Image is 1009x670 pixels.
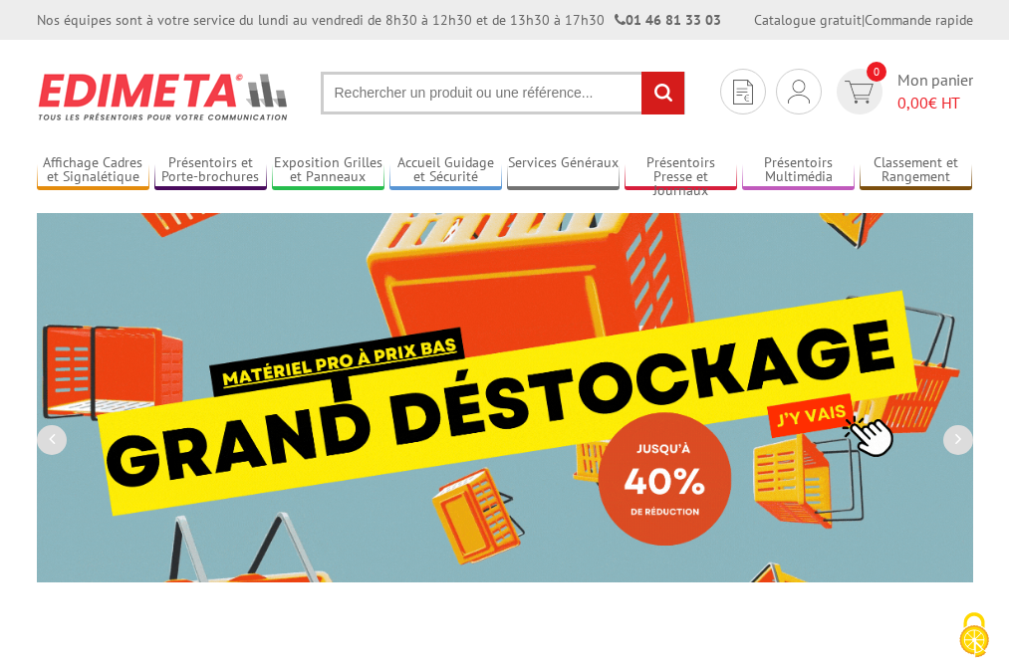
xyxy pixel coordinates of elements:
[37,60,291,133] img: Présentoir, panneau, stand - Edimeta - PLV, affichage, mobilier bureau, entreprise
[897,92,973,114] span: € HT
[845,81,874,104] img: devis rapide
[389,154,502,187] a: Accueil Guidage et Sécurité
[272,154,384,187] a: Exposition Grilles et Panneaux
[897,69,973,114] span: Mon panier
[37,10,721,30] div: Nos équipes sont à votre service du lundi au vendredi de 8h30 à 12h30 et de 13h30 à 17h30
[939,602,1009,670] button: Cookies (fenêtre modale)
[860,154,972,187] a: Classement et Rangement
[37,154,149,187] a: Affichage Cadres et Signalétique
[865,11,973,29] a: Commande rapide
[507,154,620,187] a: Services Généraux
[733,80,753,105] img: devis rapide
[788,80,810,104] img: devis rapide
[641,72,684,114] input: rechercher
[867,62,886,82] span: 0
[949,610,999,660] img: Cookies (fenêtre modale)
[154,154,267,187] a: Présentoirs et Porte-brochures
[897,93,928,112] span: 0,00
[742,154,855,187] a: Présentoirs Multimédia
[754,10,973,30] div: |
[754,11,862,29] a: Catalogue gratuit
[832,69,973,114] a: devis rapide 0 Mon panier 0,00€ HT
[625,154,737,187] a: Présentoirs Presse et Journaux
[321,72,685,114] input: Rechercher un produit ou une référence...
[615,11,721,29] strong: 01 46 81 33 03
